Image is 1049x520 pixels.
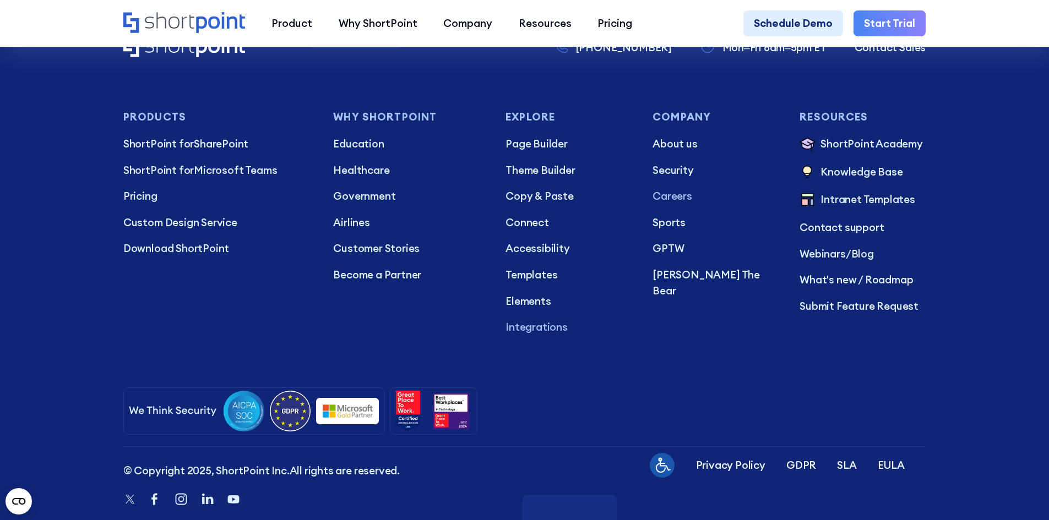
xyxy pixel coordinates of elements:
a: Templates [506,267,632,283]
a: Pricing [123,188,312,204]
a: Government [333,188,485,204]
a: Webinars [800,247,845,260]
p: Knowledge Base [820,164,903,182]
div: Why ShortPoint [339,15,417,31]
div: Product [271,15,312,31]
a: Pricing [585,10,646,37]
p: [PHONE_NUMBER] [575,40,672,56]
a: Home [123,12,245,35]
a: Copy & Paste [506,188,632,204]
a: Home [123,36,245,59]
a: [PERSON_NAME] The Bear [653,267,779,298]
a: Schedule Demo [743,10,843,37]
div: Company [443,15,492,31]
a: [PHONE_NUMBER] [556,40,672,56]
a: Contact Sales [855,40,926,56]
a: Careers [653,188,779,204]
h3: Products [123,111,312,123]
a: Sports [653,215,779,231]
a: Become a Partner [333,267,485,283]
a: Facebook [147,491,163,509]
button: Open CMP widget [6,488,32,514]
a: Youtube [226,491,242,509]
a: Integrations [506,319,632,335]
a: Customer Stories [333,240,485,256]
h3: Explore [506,111,632,123]
iframe: Chat Widget [994,467,1049,520]
p: Mon–Fri 8am–5pm ET [722,40,827,56]
a: EULA [878,457,905,473]
a: Company [430,10,506,37]
a: SLA [837,457,856,473]
h3: Resources [800,111,926,123]
a: Contact support [800,220,926,236]
a: Twitter [123,492,137,507]
span: ShortPoint for [123,137,194,150]
a: Accessibility [506,240,632,256]
a: About us [653,136,779,152]
p: Intranet Templates [820,191,915,209]
a: Download ShortPoint [123,240,312,256]
a: Elements [506,293,632,309]
p: GPTW [653,240,779,256]
p: All rights are reserved. [123,463,400,479]
a: Intranet Templates [800,191,926,209]
span: © Copyright 2025, ShortPoint Inc. [123,464,290,477]
a: Submit Feature Request [800,298,926,314]
p: ShortPoint Academy [820,136,923,154]
a: GDPR [786,457,816,473]
p: Privacy Policy [696,457,765,473]
a: Healthcare [333,162,485,178]
a: Knowledge Base [800,164,926,182]
a: Resources [506,10,585,37]
p: Microsoft Teams [123,162,312,178]
a: ShortPoint Academy [800,136,926,154]
a: Security [653,162,779,178]
a: Custom Design Service [123,215,312,231]
a: Education [333,136,485,152]
a: Linkedin [199,491,215,509]
a: Blog [851,247,874,260]
p: Page Builder [506,136,632,152]
a: What's new / Roadmap [800,272,926,288]
a: Connect [506,215,632,231]
h3: Why Shortpoint [333,111,485,123]
span: ShortPoint for [123,163,194,177]
a: ShortPoint forMicrosoft Teams [123,162,312,178]
div: Resources [519,15,572,31]
a: Theme Builder [506,162,632,178]
a: Instagram [173,491,189,509]
p: SharePoint [123,136,312,152]
a: Airlines [333,215,485,231]
a: Start Trial [854,10,926,37]
a: Product [258,10,325,37]
div: Pricing [597,15,632,31]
